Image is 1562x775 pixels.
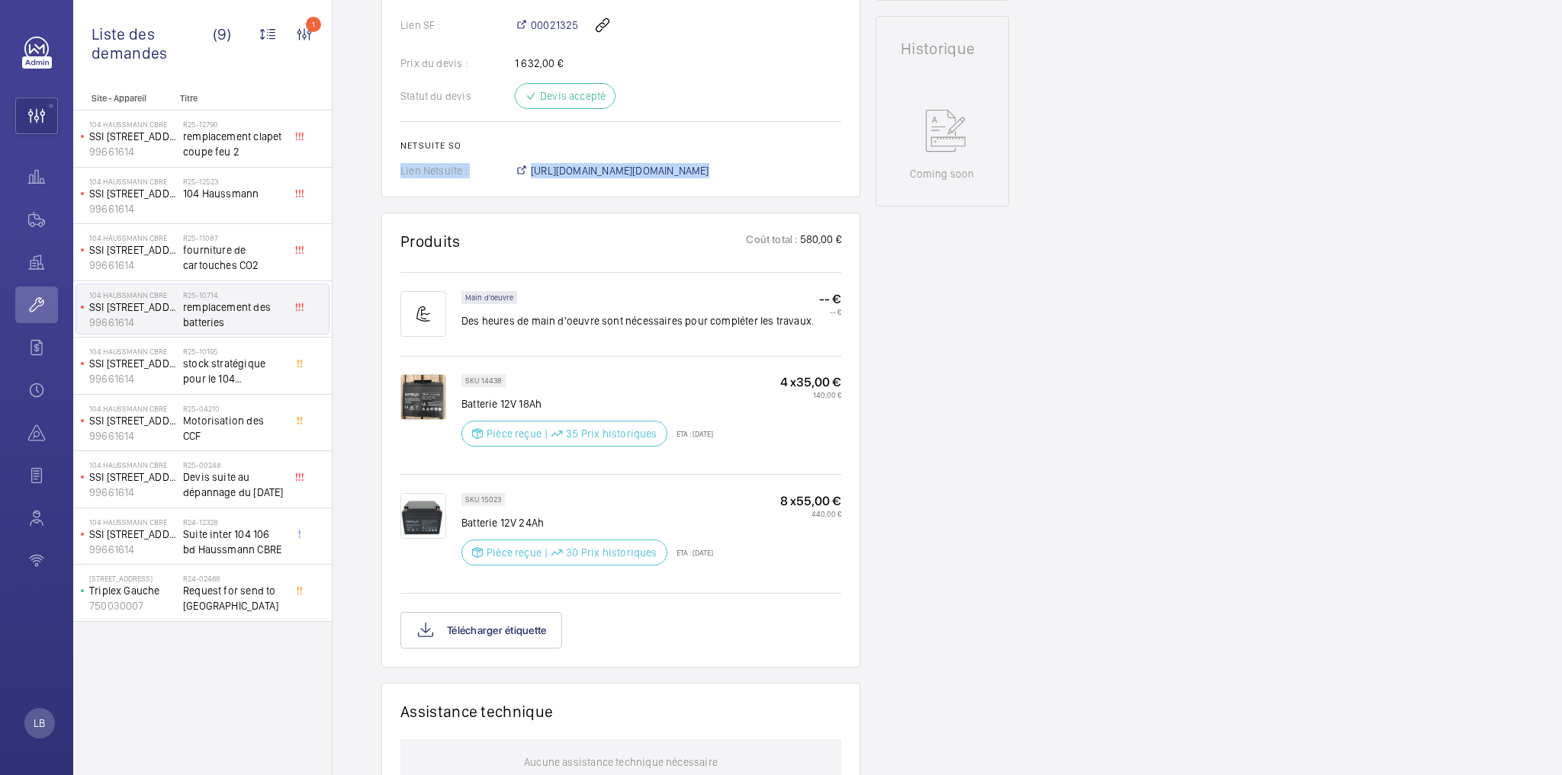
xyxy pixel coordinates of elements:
h2: R25-10195 [183,347,284,356]
span: Suite inter 104 106 bd Haussmann CBRE [183,527,284,557]
p: -- € [819,291,841,307]
p: SSI [STREET_ADDRESS] [89,413,177,428]
p: LB [34,716,45,731]
h1: Assistance technique [400,702,553,721]
span: stock stratégique pour le 104 haussman [183,356,284,386]
p: 750030007 [89,598,177,613]
p: 99661614 [89,201,177,216]
p: 30 Prix historiques [566,545,657,560]
p: 104 Haussmann CBRE [89,290,177,299]
p: SSI [STREET_ADDRESS] [89,299,177,315]
h2: R25-12523 [183,177,284,186]
span: Request for send to [GEOGRAPHIC_DATA] [183,583,284,613]
p: Des heures de main d'oeuvre sont nécessaires pour compléter les travaux. [461,313,814,328]
p: 99661614 [89,258,177,273]
p: 104 Haussmann CBRE [89,517,177,527]
h1: Historique [901,41,984,56]
p: Titre [180,93,281,104]
span: 104 Haussmann [183,186,284,201]
a: [URL][DOMAIN_NAME][DOMAIN_NAME] [515,163,709,178]
p: 104 Haussmann CBRE [89,120,177,129]
p: SKU 14438 [465,378,502,383]
p: SSI [STREET_ADDRESS] [89,129,177,144]
p: SSI [STREET_ADDRESS] [89,242,177,258]
h2: R25-04210 [183,404,284,413]
p: ETA : [DATE] [667,429,713,438]
p: Batterie 12V 18Ah [461,396,713,412]
p: 99661614 [89,542,177,557]
p: SSI [STREET_ADDRESS] [89,356,177,371]
p: Triplex Gauche [89,583,177,598]
p: 99661614 [89,428,177,444]
span: Liste des demandes [92,24,213,62]
h1: Produits [400,232,461,251]
p: SSI [STREET_ADDRESS] [89,527,177,542]
p: 99661614 [89,144,177,159]
h2: Netsuite SO [400,140,841,151]
span: remplacement des batteries [183,299,284,330]
p: Main d'oeuvre [465,295,513,300]
span: Devis suite au dépannage du [DATE] [183,469,284,500]
a: 00021325 [515,18,578,33]
img: eTwUCW4evhdkkZ-gLD4Mr0wTPRhoIdeV4FQJPnmUDidub1Bk.png [400,493,446,539]
p: -- € [819,307,841,316]
p: Coming soon [910,166,974,181]
p: 104 Haussmann CBRE [89,404,177,413]
p: 104 Haussmann CBRE [89,347,177,356]
p: SSI [STREET_ADDRESS] [89,186,177,201]
span: 00021325 [531,18,578,33]
p: 99661614 [89,371,177,386]
h2: R24-02468 [183,574,284,583]
h2: R25-00248 [183,460,284,469]
h2: R25-10714 [183,290,284,299]
p: 99661614 [89,315,177,330]
p: 104 Haussmann CBRE [89,460,177,469]
p: Batterie 12V 24Ah [461,515,713,530]
p: 104 Haussmann CBRE [89,177,177,186]
p: 440,00 € [780,509,841,518]
p: ETA : [DATE] [667,548,713,557]
h2: R25-11087 [183,233,284,242]
img: muscle-sm.svg [400,291,446,337]
p: 8 x 55,00 € [780,493,841,509]
h2: R24-12328 [183,517,284,527]
p: 4 x 35,00 € [780,374,841,390]
h2: R25-12790 [183,120,284,129]
p: Pièce reçue [487,426,542,441]
p: Site - Appareil [73,93,174,104]
span: [URL][DOMAIN_NAME][DOMAIN_NAME] [531,163,709,178]
div: | [545,426,548,441]
p: 35 Prix historiques [566,426,657,441]
span: Motorisation des CCF [183,413,284,444]
p: 104 Haussmann CBRE [89,233,177,242]
span: remplacement clapet coupe feu 2 [183,129,284,159]
div: | [545,545,548,560]
span: fourniture de cartouches CO2 [183,242,284,273]
p: Coût total : [746,232,798,251]
p: [STREET_ADDRESS] [89,574,177,583]
p: 580,00 € [799,232,841,251]
p: 140,00 € [780,390,841,399]
p: Pièce reçue [487,545,542,560]
img: _MH27QvaHsTcM0x27pILLUfiAWzKgqPyUBn18tseE2Wnno4I.jpeg [400,374,446,420]
p: 99661614 [89,485,177,500]
p: SKU 15023 [465,497,501,502]
p: SSI [STREET_ADDRESS] [89,469,177,485]
button: Télécharger étiquette [400,612,562,649]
